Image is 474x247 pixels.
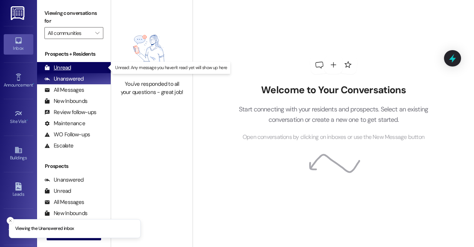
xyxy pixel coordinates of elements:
div: Maintenance [44,120,85,127]
p: Viewing the Unanswered inbox [15,225,74,232]
div: Unanswered [44,176,84,184]
div: Unanswered [44,75,84,83]
button: Close toast [7,217,14,224]
div: Review follow-ups [44,108,96,116]
div: Escalate [44,142,73,150]
p: Start connecting with your residents and prospects. Select an existing conversation or create a n... [228,104,440,125]
div: All Messages [44,198,84,206]
div: Prospects + Residents [37,50,111,58]
span: • [27,118,28,123]
a: Leads [4,180,33,200]
img: empty-state [119,27,184,77]
p: Unread: Any message you haven't read yet will show up here [115,65,227,71]
img: ResiDesk Logo [11,6,26,20]
a: Buildings [4,144,33,164]
div: Prospects [37,162,111,170]
div: All Messages [44,86,84,94]
label: Viewing conversations for [44,7,103,27]
span: • [33,81,34,87]
i:  [95,30,99,36]
a: Templates • [4,217,33,237]
input: All communities [48,27,91,39]
a: Site Visit • [4,107,33,127]
div: Unread [44,187,71,195]
div: WO Follow-ups [44,131,90,139]
div: Unread [44,64,71,72]
a: Inbox [4,34,33,54]
div: New Inbounds [44,97,87,105]
span: Open conversations by clicking on inboxes or use the New Message button [243,133,424,142]
h2: Welcome to Your Conversations [228,84,440,96]
div: You've responded to all your questions - great job! [119,80,184,96]
div: New Inbounds [44,209,87,217]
